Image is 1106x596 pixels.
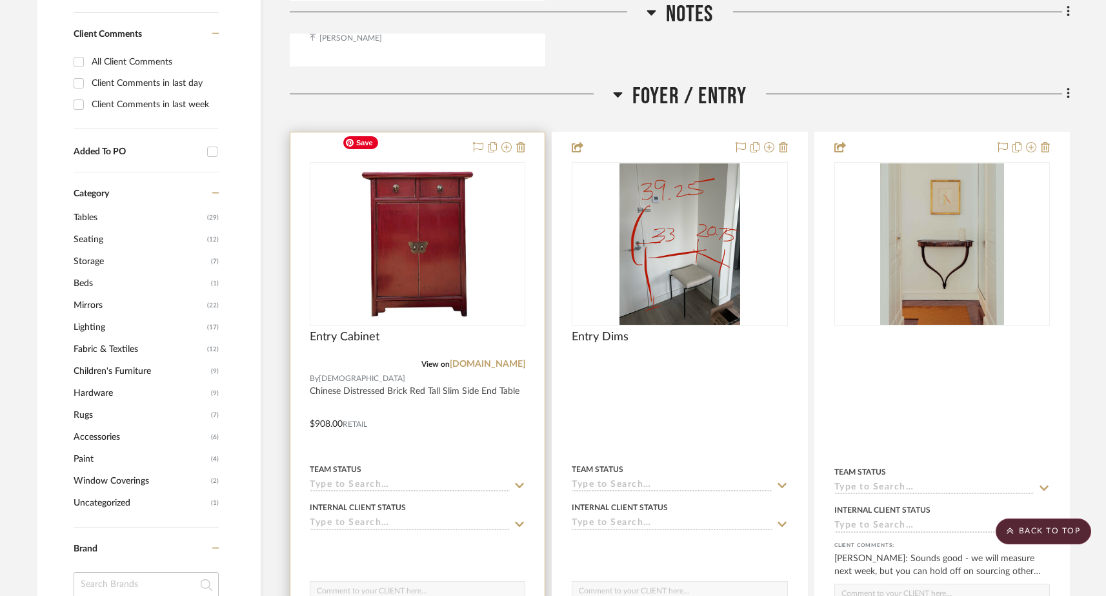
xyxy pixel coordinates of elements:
span: Category [74,189,109,200]
span: (7) [211,251,219,272]
span: Uncategorized [74,492,208,514]
span: (12) [207,339,219,360]
span: Mirrors [74,294,204,316]
span: Window Coverings [74,470,208,492]
div: 0 [572,163,787,325]
span: (7) [211,405,219,426]
div: Added To PO [74,147,201,158]
span: (1) [211,493,219,513]
input: Type to Search… [834,482,1034,495]
span: (12) [207,229,219,250]
span: (22) [207,295,219,316]
div: Team Status [310,464,361,475]
img: null [880,163,1003,325]
div: [PERSON_NAME]: Sounds good - we will measure next week, but you can hold off on sourcing other op... [834,552,1050,578]
div: 0 [310,163,525,325]
div: Team Status [572,464,623,475]
span: (17) [207,317,219,338]
span: Foyer / Entry [632,83,747,110]
span: (4) [211,449,219,469]
span: By [310,373,319,385]
span: (9) [211,383,219,404]
a: [DOMAIN_NAME] [450,360,525,369]
div: Internal Client Status [572,502,668,513]
span: Fabric & Textiles [74,338,204,360]
span: (2) [211,471,219,491]
input: Type to Search… [310,518,510,530]
input: Type to Search… [310,480,510,492]
span: (9) [211,361,219,382]
span: Hardware [74,382,208,404]
input: Type to Search… [572,480,772,492]
span: View on [421,360,450,368]
span: Seating [74,229,204,251]
span: Entry Cabinet [310,330,379,344]
span: Client Comments [74,30,142,39]
span: Entry Dims [572,330,628,344]
span: Paint [74,448,208,470]
div: Team Status [834,466,886,478]
span: Lighting [74,316,204,338]
div: All Client Comments [92,52,216,72]
span: (6) [211,427,219,447]
span: Tables [74,207,204,229]
input: Type to Search… [572,518,772,530]
span: Accessories [74,426,208,448]
span: Rugs [74,404,208,426]
img: Entry Cabinet [337,163,498,325]
span: Save [343,136,378,149]
span: [DEMOGRAPHIC_DATA] [319,373,405,385]
span: (29) [207,207,219,228]
div: Client Comments in last day [92,73,216,94]
div: Internal Client Status [310,502,406,513]
scroll-to-top-button: BACK TO TOP [996,519,1091,544]
span: Beds [74,272,208,294]
span: (1) [211,273,219,294]
span: Storage [74,251,208,272]
span: Children's Furniture [74,360,208,382]
input: Type to Search… [834,520,1034,533]
div: Internal Client Status [834,504,930,516]
span: Brand [74,544,97,553]
img: Entry Dims [619,163,741,325]
div: Client Comments in last week [92,94,216,115]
